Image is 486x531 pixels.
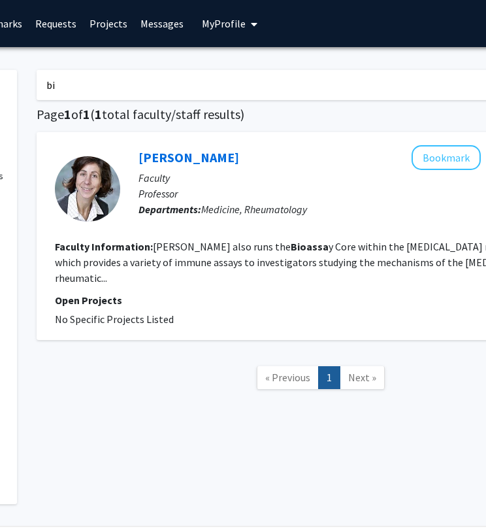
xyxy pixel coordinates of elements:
a: Requests [29,1,83,46]
span: 1 [83,106,90,122]
span: 1 [95,106,102,122]
a: 1 [318,366,340,389]
b: Bioassa [291,240,329,253]
span: 1 [64,106,71,122]
span: Next » [348,371,376,384]
span: Medicine, Rheumatology [201,203,307,216]
a: Next Page [340,366,385,389]
button: Add Livia Casciola-Rosen to Bookmarks [412,145,481,170]
a: Projects [83,1,134,46]
span: No Specific Projects Listed [55,313,174,326]
a: Messages [134,1,190,46]
iframe: Chat [10,472,56,521]
b: Departments: [138,203,201,216]
span: « Previous [265,371,310,384]
a: Previous Page [257,366,319,389]
span: My Profile [202,17,246,30]
a: [PERSON_NAME] [138,149,239,165]
b: Faculty Information: [55,240,153,253]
